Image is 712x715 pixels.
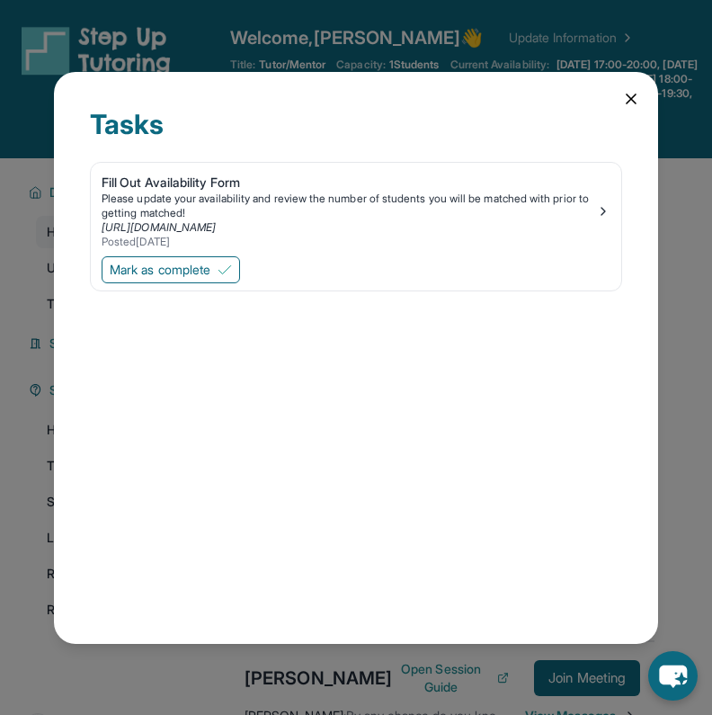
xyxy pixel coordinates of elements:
button: chat-button [648,651,698,701]
div: Posted [DATE] [102,235,596,249]
a: Fill Out Availability FormPlease update your availability and review the number of students you w... [91,163,621,253]
div: Fill Out Availability Form [102,174,596,192]
div: Tasks [90,108,622,162]
div: Please update your availability and review the number of students you will be matched with prior ... [102,192,596,220]
button: Mark as complete [102,256,240,283]
span: Mark as complete [110,261,210,279]
a: [URL][DOMAIN_NAME] [102,220,216,234]
img: Mark as complete [218,263,232,277]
